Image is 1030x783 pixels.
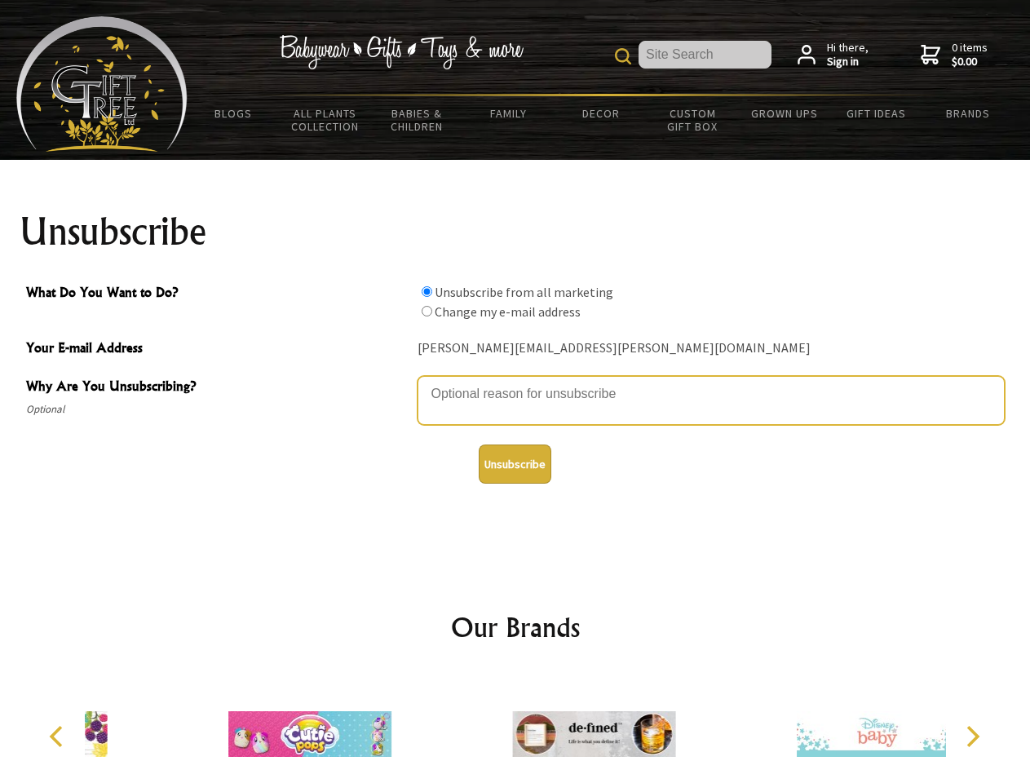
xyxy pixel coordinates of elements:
[463,96,555,130] a: Family
[418,336,1005,361] div: [PERSON_NAME][EMAIL_ADDRESS][PERSON_NAME][DOMAIN_NAME]
[20,212,1011,251] h1: Unsubscribe
[26,400,409,419] span: Optional
[33,608,998,647] h2: Our Brands
[26,376,409,400] span: Why Are You Unsubscribing?
[16,16,188,152] img: Babyware - Gifts - Toys and more...
[922,96,1015,130] a: Brands
[738,96,830,130] a: Grown Ups
[435,303,581,320] label: Change my e-mail address
[555,96,647,130] a: Decor
[418,376,1005,425] textarea: Why Are You Unsubscribing?
[830,96,922,130] a: Gift Ideas
[639,41,771,69] input: Site Search
[41,719,77,754] button: Previous
[422,286,432,297] input: What Do You Want to Do?
[280,96,372,144] a: All Plants Collection
[479,445,551,484] button: Unsubscribe
[952,40,988,69] span: 0 items
[827,41,869,69] span: Hi there,
[26,282,409,306] span: What Do You Want to Do?
[371,96,463,144] a: Babies & Children
[952,55,988,69] strong: $0.00
[188,96,280,130] a: BLOGS
[26,338,409,361] span: Your E-mail Address
[435,284,613,300] label: Unsubscribe from all marketing
[615,48,631,64] img: product search
[827,55,869,69] strong: Sign in
[798,41,869,69] a: Hi there,Sign in
[647,96,739,144] a: Custom Gift Box
[422,306,432,316] input: What Do You Want to Do?
[954,719,990,754] button: Next
[279,35,524,69] img: Babywear - Gifts - Toys & more
[921,41,988,69] a: 0 items$0.00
